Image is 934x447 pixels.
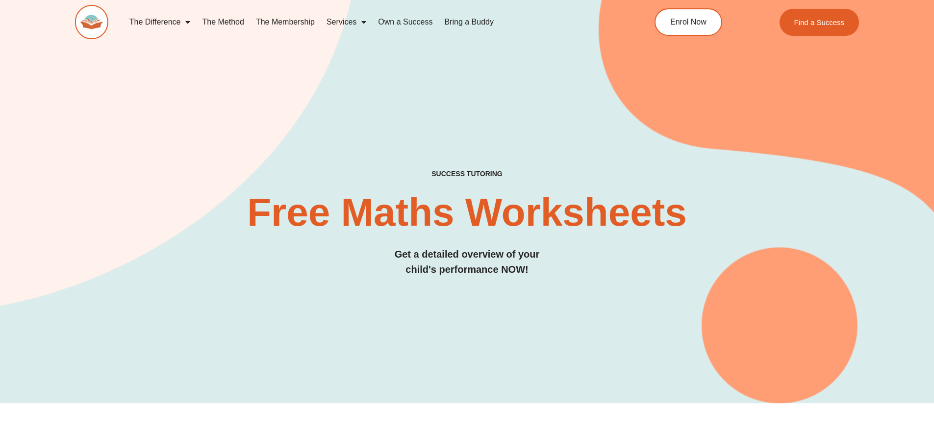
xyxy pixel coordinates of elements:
[780,9,859,36] a: Find a Success
[196,11,250,33] a: The Method
[438,11,500,33] a: Bring a Buddy
[124,11,197,33] a: The Difference
[794,19,845,26] span: Find a Success
[321,11,372,33] a: Services
[75,247,859,277] h3: Get a detailed overview of your child's performance NOW!
[670,18,707,26] span: Enrol Now
[250,11,321,33] a: The Membership
[372,11,438,33] a: Own a Success
[655,8,722,36] a: Enrol Now
[75,193,859,232] h2: Free Maths Worksheets​
[124,11,610,33] nav: Menu
[75,170,859,178] h4: SUCCESS TUTORING​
